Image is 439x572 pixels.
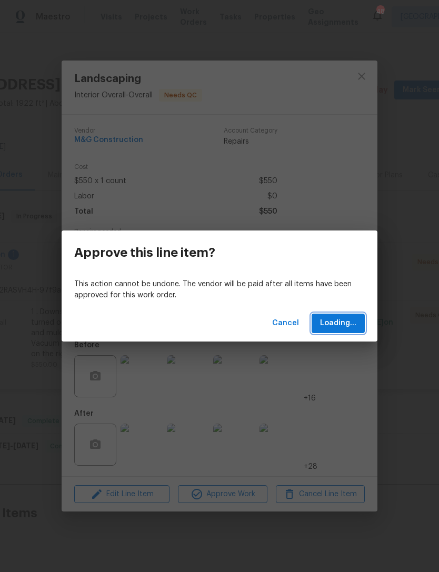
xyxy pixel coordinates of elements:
button: Loading... [312,314,365,333]
span: Loading... [320,317,356,330]
button: Cancel [268,314,303,333]
span: Cancel [272,317,299,330]
h3: Approve this line item? [74,245,215,260]
p: This action cannot be undone. The vendor will be paid after all items have been approved for this... [74,279,365,301]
